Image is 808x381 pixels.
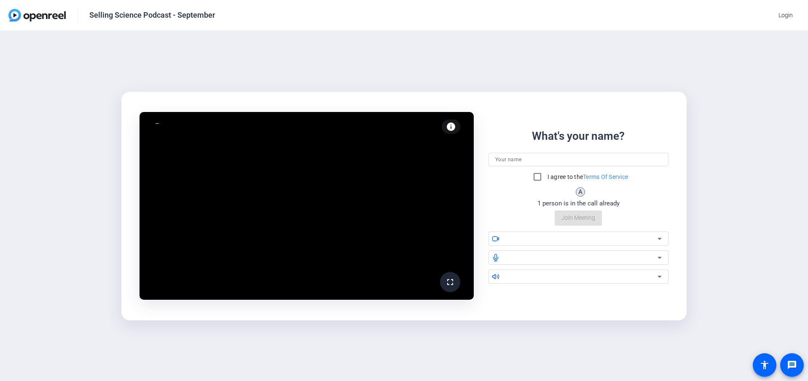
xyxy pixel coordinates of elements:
[787,360,797,370] mat-icon: message
[778,11,793,20] span: Login
[537,199,620,208] div: 1 person is in the call already
[576,187,585,197] div: A
[532,128,625,144] div: What's your name?
[546,173,628,181] label: I agree to the
[772,8,800,23] button: Login
[760,360,770,370] mat-icon: accessibility
[583,173,628,180] a: Terms Of Service
[8,9,66,21] img: OpenReel logo
[445,277,455,287] mat-icon: fullscreen
[446,122,456,132] mat-icon: info
[495,155,662,165] input: Your name
[89,10,215,20] div: Selling Science Podcast - September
